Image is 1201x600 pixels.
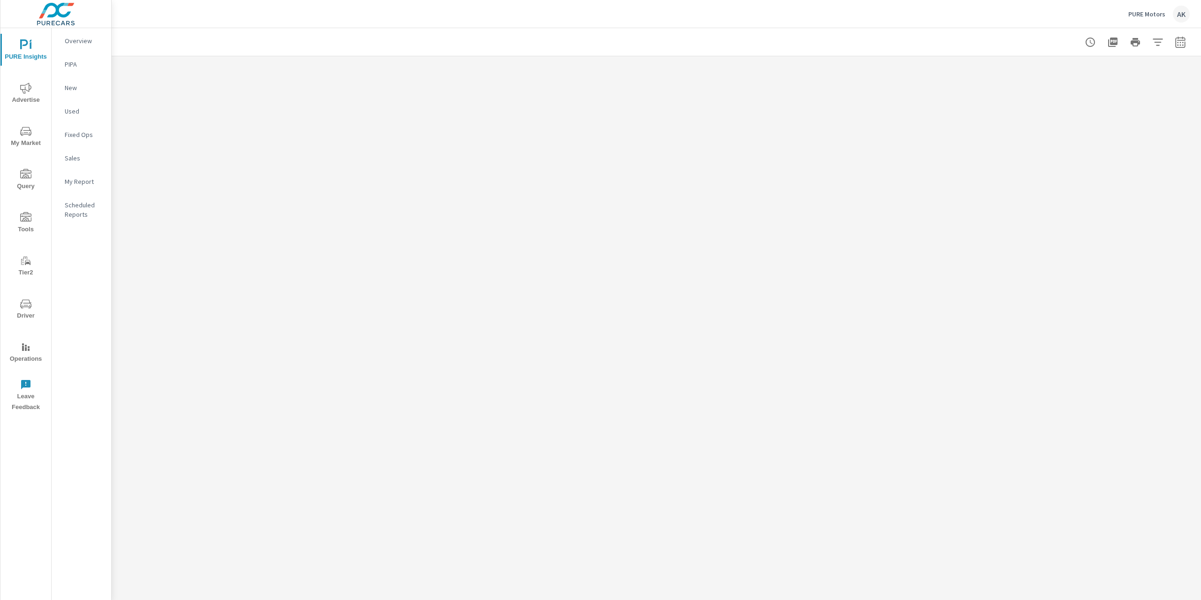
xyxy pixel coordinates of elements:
[1148,33,1167,52] button: Apply Filters
[3,212,48,235] span: Tools
[65,83,104,92] p: New
[1128,10,1165,18] p: PURE Motors
[65,200,104,219] p: Scheduled Reports
[65,60,104,69] p: PIPA
[3,126,48,149] span: My Market
[52,151,111,165] div: Sales
[3,83,48,106] span: Advertise
[52,175,111,189] div: My Report
[65,106,104,116] p: Used
[3,379,48,413] span: Leave Feedback
[65,177,104,186] p: My Report
[1126,33,1145,52] button: Print Report
[3,342,48,365] span: Operations
[65,130,104,139] p: Fixed Ops
[1173,6,1190,23] div: AK
[3,255,48,278] span: Tier2
[1171,33,1190,52] button: Select Date Range
[3,169,48,192] span: Query
[52,104,111,118] div: Used
[1103,33,1122,52] button: "Export Report to PDF"
[3,39,48,62] span: PURE Insights
[65,153,104,163] p: Sales
[52,198,111,221] div: Scheduled Reports
[52,81,111,95] div: New
[52,34,111,48] div: Overview
[65,36,104,46] p: Overview
[3,298,48,321] span: Driver
[0,28,51,417] div: nav menu
[52,57,111,71] div: PIPA
[52,128,111,142] div: Fixed Ops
